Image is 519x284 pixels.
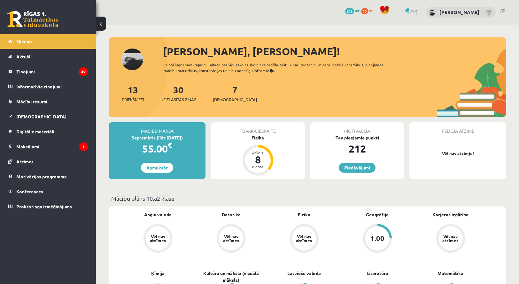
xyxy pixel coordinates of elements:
div: 212 [310,141,404,156]
a: Vēl nav atzīmes [268,224,341,254]
a: 7[DEMOGRAPHIC_DATA] [213,84,257,103]
a: Matemātika [438,270,463,277]
a: Latviešu valoda [287,270,321,277]
a: 10 xp [361,8,376,13]
a: Piedāvājumi [339,163,376,173]
span: mP [355,8,360,13]
a: 1.00 [341,224,414,254]
span: Proktoringa izmēģinājums [16,204,72,209]
i: 30 [79,67,88,76]
div: Tev pieejamie punkti [310,134,404,141]
a: Ziņojumi30 [8,64,88,79]
legend: Informatīvie ziņojumi [16,79,88,94]
span: Priekšmeti [122,96,144,103]
div: Septembris (līdz [DATE]) [109,134,205,141]
span: 212 [345,8,354,14]
div: Tuvākā ieskaite [211,122,305,134]
span: Mācību resursi [16,99,47,104]
a: Maksājumi1 [8,139,88,154]
a: Vēl nav atzīmes [121,224,195,254]
div: 55.00 [109,141,205,156]
a: 212 mP [345,8,360,13]
a: [DEMOGRAPHIC_DATA] [8,109,88,124]
a: 13Priekšmeti [122,84,144,103]
span: [DEMOGRAPHIC_DATA] [213,96,257,103]
span: Konferences [16,189,43,194]
a: Datorika [222,211,241,218]
a: Informatīvie ziņojumi [8,79,88,94]
p: Mācību plāns 10.a2 klase [111,194,504,203]
a: Digitālie materiāli [8,124,88,139]
div: Mācību maksa [109,122,205,134]
a: Konferences [8,184,88,199]
a: Fizika Atlicis 8 dienas [211,134,305,176]
img: Kārlis Rudzītis [429,10,435,16]
a: Aktuāli [8,49,88,64]
div: Motivācija [310,122,404,134]
span: Atzīmes [16,159,34,164]
a: Rīgas 1. Tālmācības vidusskola [7,11,58,27]
span: Aktuāli [16,54,32,59]
span: € [168,140,172,150]
a: [PERSON_NAME] [439,9,479,15]
div: Vēl nav atzīmes [442,234,460,243]
div: Laipni lūgts savā Rīgas 1. Tālmācības vidusskolas skolnieka profilā. Šeit Tu vari redzēt tuvojošo... [164,62,402,73]
a: Motivācijas programma [8,169,88,184]
div: Pēdējā atzīme [409,122,506,134]
span: [DEMOGRAPHIC_DATA] [16,114,66,119]
div: Vēl nav atzīmes [295,234,313,243]
span: 10 [361,8,368,14]
div: Fizika [211,134,305,141]
span: Digitālie materiāli [16,129,54,134]
div: dienas [248,165,267,168]
a: Karjeras izglītība [432,211,469,218]
a: Angļu valoda [144,211,172,218]
div: 8 [248,154,267,165]
a: 30Neizlasītās ziņas [160,84,196,103]
i: 1 [79,142,88,151]
span: Sākums [16,39,33,44]
span: Motivācijas programma [16,174,67,179]
a: Kultūra un māksla (vizuālā māksla) [195,270,268,283]
span: Neizlasītās ziņas [160,96,196,103]
a: Atzīmes [8,154,88,169]
span: xp [369,8,373,13]
div: Vēl nav atzīmes [149,234,167,243]
a: Vēl nav atzīmes [414,224,487,254]
a: Apmaksāt [141,163,173,173]
p: Vēl nav atzīmju! [413,150,503,157]
a: Sākums [8,34,88,49]
a: Ģeogrāfija [366,211,389,218]
legend: Ziņojumi [16,64,88,79]
a: Mācību resursi [8,94,88,109]
a: Fizika [298,211,310,218]
a: Proktoringa izmēģinājums [8,199,88,214]
div: 1.00 [370,235,384,242]
a: Ķīmija [151,270,165,277]
legend: Maksājumi [16,139,88,154]
div: Vēl nav atzīmes [222,234,240,243]
a: Literatūra [367,270,388,277]
div: Atlicis [248,151,267,154]
a: Vēl nav atzīmes [195,224,268,254]
div: [PERSON_NAME], [PERSON_NAME]! [163,44,506,59]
